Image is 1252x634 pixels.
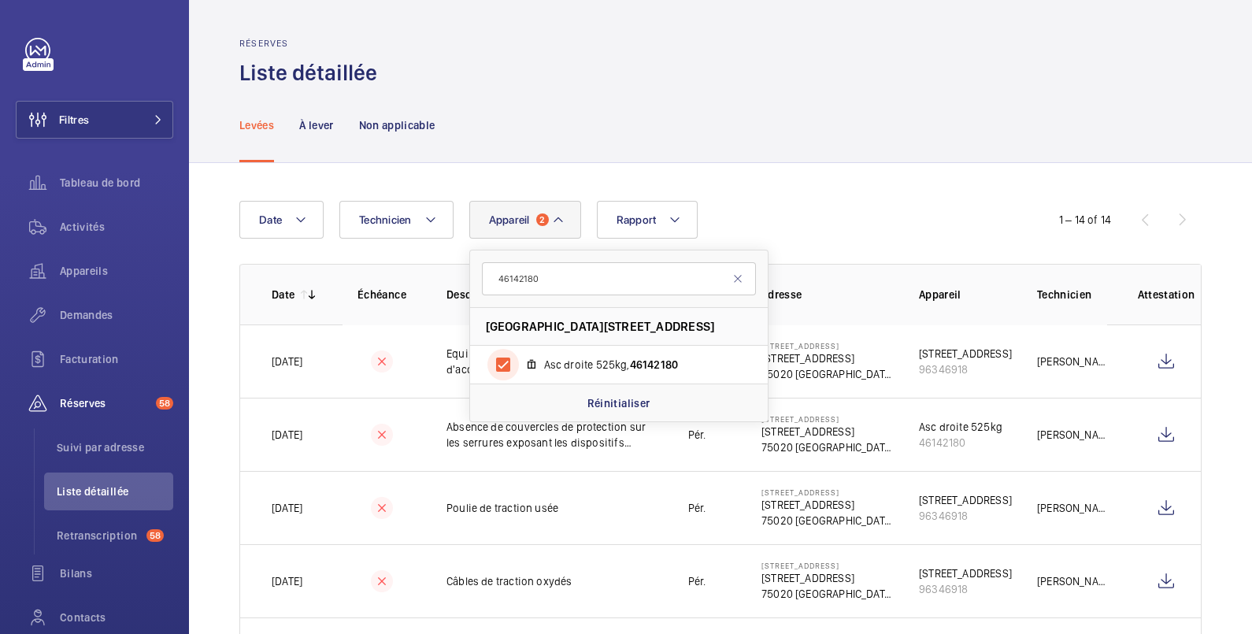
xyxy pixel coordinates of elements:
[299,117,333,133] p: À lever
[919,361,1012,377] div: 96346918
[57,484,173,499] span: Liste détaillée
[354,287,410,302] p: Échéance
[1037,573,1106,589] p: [PERSON_NAME]
[919,508,1012,524] div: 96346918
[156,397,173,410] span: 58
[688,427,706,443] p: Pér.
[60,395,150,411] span: Réserves
[688,500,706,516] p: Pér.
[16,101,173,139] button: Filtres
[339,201,454,239] button: Technicien
[919,435,1002,450] div: 46142180
[60,610,173,625] span: Contacts
[489,213,530,226] span: Appareil
[446,419,657,450] p: Absence de couvercles de protection sur les serrures exposant les dispositifs électriques aux pro...
[1132,287,1201,302] p: Attestation
[239,117,274,133] p: Levées
[919,492,1012,508] div: [STREET_ADDRESS]
[919,346,1012,361] div: [STREET_ADDRESS]
[272,354,302,369] p: [DATE]
[1059,212,1111,228] div: 1 – 14 of 14
[761,586,894,602] p: 75020 [GEOGRAPHIC_DATA]
[60,175,173,191] span: Tableau de bord
[597,201,698,239] button: Rapport
[761,570,894,586] p: [STREET_ADDRESS]
[1037,500,1106,516] p: [PERSON_NAME]
[446,287,657,302] p: Description de la réserve
[761,497,894,513] p: [STREET_ADDRESS]
[446,500,657,516] p: Poulie de traction usée
[239,38,387,49] h2: Réserves
[761,488,894,497] p: [STREET_ADDRESS]
[688,573,706,589] p: Pér.
[617,213,657,226] span: Rapport
[146,529,164,542] span: 58
[57,439,173,455] span: Suivi par adresse
[59,112,89,128] span: Filtres
[761,341,894,350] p: [STREET_ADDRESS]
[919,581,1012,597] div: 96346918
[272,287,294,302] p: Date
[60,565,173,581] span: Bilans
[761,366,894,382] p: 75020 [GEOGRAPHIC_DATA]
[544,357,727,373] span: Asc droite 525kg,
[919,419,1002,435] div: Asc droite 525kg
[761,414,894,424] p: [STREET_ADDRESS]
[60,351,173,367] span: Facturation
[761,561,894,570] p: [STREET_ADDRESS]
[272,427,302,443] p: [DATE]
[239,201,324,239] button: Date
[60,263,173,279] span: Appareils
[57,528,140,543] span: Retranscription
[761,439,894,455] p: 75020 [GEOGRAPHIC_DATA]
[761,513,894,528] p: 75020 [GEOGRAPHIC_DATA]
[359,213,412,226] span: Technicien
[630,358,678,371] span: 46142180
[60,307,173,323] span: Demandes
[761,424,894,439] p: [STREET_ADDRESS]
[919,565,1012,581] div: [STREET_ADDRESS]
[486,318,715,335] span: [GEOGRAPHIC_DATA][STREET_ADDRESS]
[1037,354,1106,369] p: [PERSON_NAME]
[587,395,650,411] p: Réinitialiser
[919,287,1012,302] p: Appareil
[446,346,657,377] p: Equilibrage insuffisant de la trappe d'accès
[469,201,581,239] button: Appareil2
[239,58,387,87] h1: Liste détaillée
[60,219,173,235] span: Activités
[259,213,282,226] span: Date
[1037,287,1106,302] p: Technicien
[761,350,894,366] p: [STREET_ADDRESS]
[446,573,657,589] p: Câbles de traction oxydés
[272,573,302,589] p: [DATE]
[482,262,756,295] input: Chercher par appareil ou adresse
[761,287,894,302] p: Adresse
[359,117,435,133] p: Non applicable
[272,500,302,516] p: [DATE]
[536,213,549,226] span: 2
[1037,427,1106,443] p: [PERSON_NAME]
